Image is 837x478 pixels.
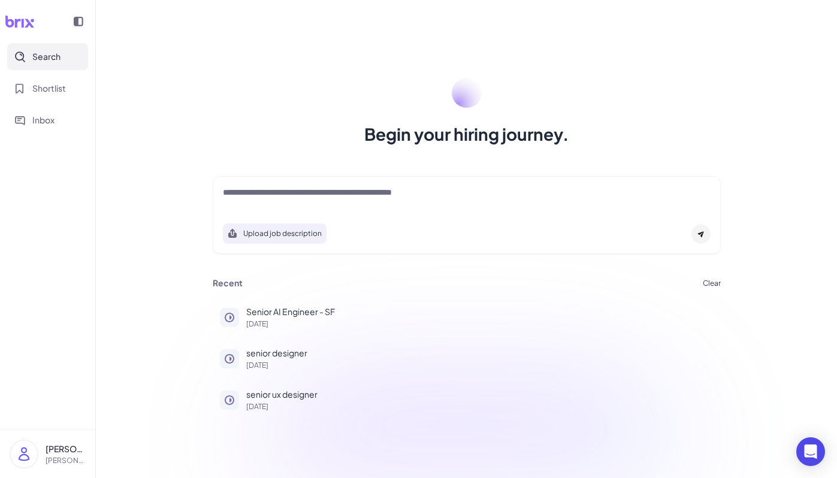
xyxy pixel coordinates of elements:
button: Senior AI Engineer - SF[DATE] [213,298,721,335]
div: Open Intercom Messenger [796,437,825,466]
p: [DATE] [246,362,714,369]
button: Search using job description [223,223,327,244]
button: Shortlist [7,75,88,102]
h3: Recent [213,278,243,289]
p: [DATE] [246,403,714,410]
p: [PERSON_NAME] [46,443,86,455]
span: Inbox [32,114,55,126]
p: [DATE] [246,320,714,328]
button: senior ux designer[DATE] [213,381,721,418]
button: Clear [703,280,721,287]
p: [PERSON_NAME][EMAIL_ADDRESS][DOMAIN_NAME] [46,455,86,466]
span: Search [32,50,61,63]
span: Shortlist [32,82,66,95]
button: Search [7,43,88,70]
p: senior designer [246,347,714,359]
button: Inbox [7,107,88,134]
p: senior ux designer [246,388,714,401]
h1: Begin your hiring journey. [364,122,569,146]
img: user_logo.png [10,440,38,468]
p: Senior AI Engineer - SF [246,305,714,318]
button: senior designer[DATE] [213,340,721,376]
